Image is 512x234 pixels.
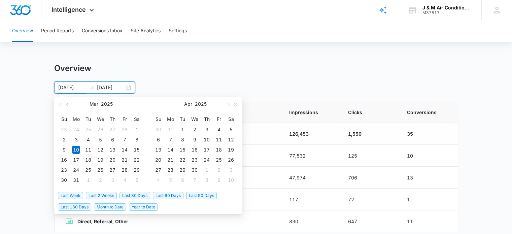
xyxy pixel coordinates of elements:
div: 21 [121,156,129,164]
td: 2025-04-04 [118,175,131,185]
td: 2025-04-16 [189,145,201,155]
td: 2025-04-24 [201,155,213,165]
td: 2025-04-28 [164,165,176,175]
td: 2025-04-09 [189,135,201,145]
th: Fr [118,114,131,125]
div: 3 [227,166,235,174]
td: 2025-04-14 [164,145,176,155]
td: 2025-03-30 [152,125,164,135]
td: 2025-04-17 [201,145,213,155]
td: 2025-03-27 [106,165,118,175]
input: End date [97,84,125,91]
td: 2025-04-01 [82,175,94,185]
input: Start date [58,84,86,91]
td: 2025-03-17 [70,155,82,165]
div: 29 [178,166,186,174]
td: 2025-05-10 [225,175,237,185]
td: 2025-02-25 [82,125,94,135]
td: 2025-04-10 [201,135,213,145]
span: Impressions [289,109,332,116]
td: 2025-04-20 [152,155,164,165]
span: Year to Date [129,203,158,211]
div: 5 [166,176,174,184]
div: 28 [121,126,129,134]
th: Su [152,114,164,125]
th: We [94,114,106,125]
td: 2025-03-12 [94,145,106,155]
div: 25 [215,156,223,164]
div: 11 [215,136,223,144]
span: Intelligence [52,6,86,13]
div: 25 [84,166,92,174]
td: 2025-05-07 [189,175,201,185]
td: 117 [281,189,340,210]
div: 19 [96,156,104,164]
div: 28 [166,166,174,174]
td: 706 [340,167,399,189]
th: Su [58,114,70,125]
div: 2 [96,176,104,184]
span: Conversions [407,109,447,116]
td: 2025-03-02 [58,135,70,145]
th: Mo [164,114,176,125]
div: 26 [96,166,104,174]
td: 2025-04-07 [164,135,176,145]
td: 47,974 [281,167,340,189]
td: 2025-03-04 [82,135,94,145]
div: 6 [178,176,186,184]
div: 3 [72,136,80,144]
td: 2025-03-13 [106,145,118,155]
td: 126,453 [281,123,340,145]
td: 2025-04-05 [131,175,143,185]
td: 2025-03-26 [94,165,106,175]
td: 2025-05-02 [213,165,225,175]
td: 2025-03-31 [164,125,176,135]
td: 2025-04-23 [189,155,201,165]
td: 2025-04-06 [152,135,164,145]
span: Clicks [348,109,391,116]
td: 2025-04-19 [225,145,237,155]
div: 8 [203,176,211,184]
div: 18 [215,146,223,154]
span: Last 90 Days [186,192,217,199]
td: 2025-04-01 [176,125,189,135]
th: Mo [70,114,82,125]
button: 2025 [195,97,207,111]
div: 6 [154,136,162,144]
div: 14 [166,146,174,154]
div: 12 [96,146,104,154]
td: 2025-03-24 [70,165,82,175]
div: 16 [191,146,199,154]
div: 31 [166,126,174,134]
div: 24 [203,156,211,164]
div: 24 [72,126,80,134]
div: 8 [178,136,186,144]
div: 21 [166,156,174,164]
td: 2025-03-21 [118,155,131,165]
span: Last Week [58,192,83,199]
button: Overview [12,20,33,42]
div: 2 [60,136,68,144]
td: 2025-03-22 [131,155,143,165]
div: 14 [121,146,129,154]
td: 2025-04-25 [213,155,225,165]
span: to [89,85,94,90]
div: 18 [84,156,92,164]
strong: Direct, Referral, Other [77,219,128,224]
div: 9 [215,176,223,184]
td: 2025-04-26 [225,155,237,165]
td: 11 [399,210,458,232]
td: 2025-03-07 [118,135,131,145]
td: 2025-05-08 [201,175,213,185]
td: 2025-03-19 [94,155,106,165]
div: 26 [96,126,104,134]
div: 20 [154,156,162,164]
th: We [189,114,201,125]
td: 2025-05-05 [164,175,176,185]
button: 2025 [101,97,113,111]
div: 1 [203,166,211,174]
div: 9 [191,136,199,144]
div: 27 [154,166,162,174]
td: 2025-03-03 [70,135,82,145]
td: 77,532 [281,145,340,167]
